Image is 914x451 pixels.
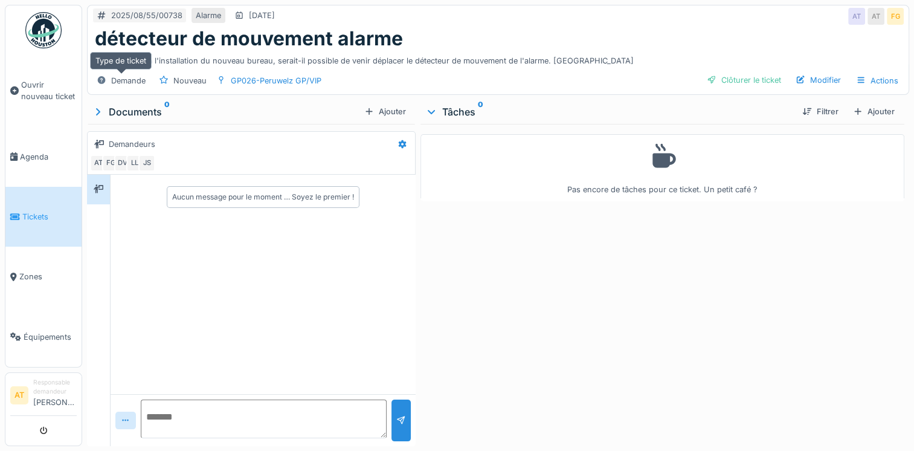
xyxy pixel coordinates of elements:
[10,386,28,404] li: AT
[33,378,77,397] div: Responsable demandeur
[359,103,411,120] div: Ajouter
[887,8,904,25] div: FG
[5,307,82,367] a: Équipements
[95,27,403,50] h1: détecteur de mouvement alarme
[5,127,82,187] a: Agenda
[10,378,77,416] a: AT Responsable demandeur[PERSON_NAME]
[249,10,275,21] div: [DATE]
[791,72,846,88] div: Modifier
[478,105,483,119] sup: 0
[5,247,82,307] a: Zones
[702,72,786,88] div: Clôturer le ticket
[90,155,107,172] div: AT
[20,151,77,163] span: Agenda
[95,50,901,67] div: Bonjour, suite à l'installation du nouveau bureau, serait-il possible de venir déplacer le détect...
[90,52,152,70] div: Type de ticket
[231,75,321,86] div: GP026-Peruwelz GP/VIP
[425,105,793,119] div: Tâches
[33,378,77,413] li: [PERSON_NAME]
[126,155,143,172] div: LL
[196,10,221,21] div: Alarme
[22,211,77,222] span: Tickets
[111,75,146,86] div: Demande
[21,79,77,102] span: Ouvrir nouveau ticket
[138,155,155,172] div: JS
[24,331,77,343] span: Équipements
[114,155,131,172] div: DV
[797,103,843,120] div: Filtrer
[109,138,155,150] div: Demandeurs
[164,105,170,119] sup: 0
[25,12,62,48] img: Badge_color-CXgf-gQk.svg
[172,192,354,203] div: Aucun message pour le moment … Soyez le premier !
[851,72,904,89] div: Actions
[5,55,82,127] a: Ouvrir nouveau ticket
[102,155,119,172] div: FG
[173,75,207,86] div: Nouveau
[428,140,896,196] div: Pas encore de tâches pour ce ticket. Un petit café ?
[19,271,77,282] span: Zones
[111,10,182,21] div: 2025/08/55/00738
[848,8,865,25] div: AT
[848,103,900,120] div: Ajouter
[867,8,884,25] div: AT
[92,105,359,119] div: Documents
[5,187,82,247] a: Tickets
